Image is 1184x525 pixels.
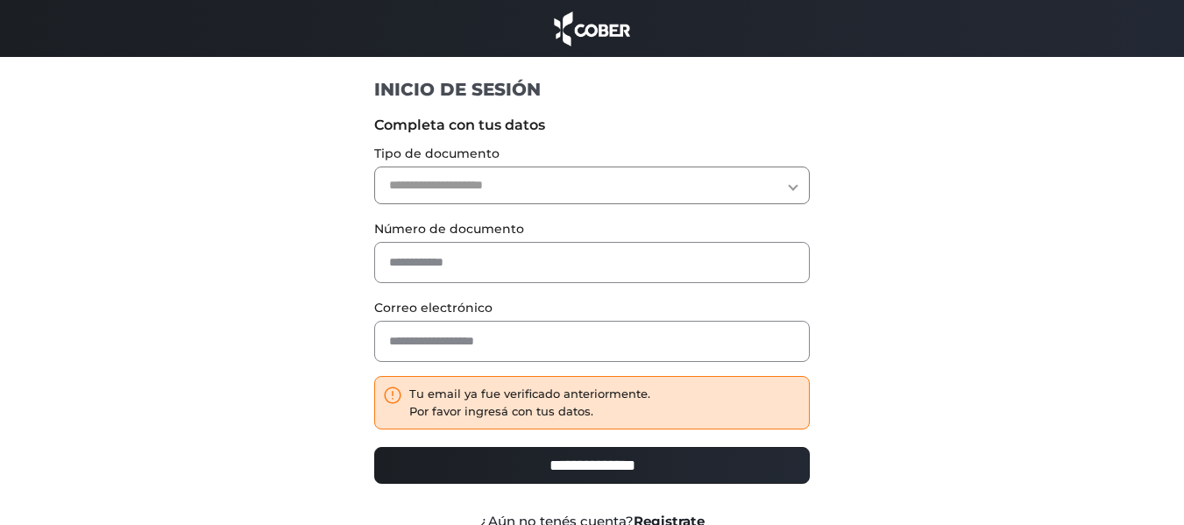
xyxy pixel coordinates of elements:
h1: INICIO DE SESIÓN [374,78,810,101]
img: cober_marca.png [549,9,635,48]
label: Correo electrónico [374,299,810,317]
label: Número de documento [374,220,810,238]
label: Completa con tus datos [374,115,810,136]
div: Tu email ya fue verificado anteriormente. Por favor ingresá con tus datos. [409,386,650,420]
label: Tipo de documento [374,145,810,163]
